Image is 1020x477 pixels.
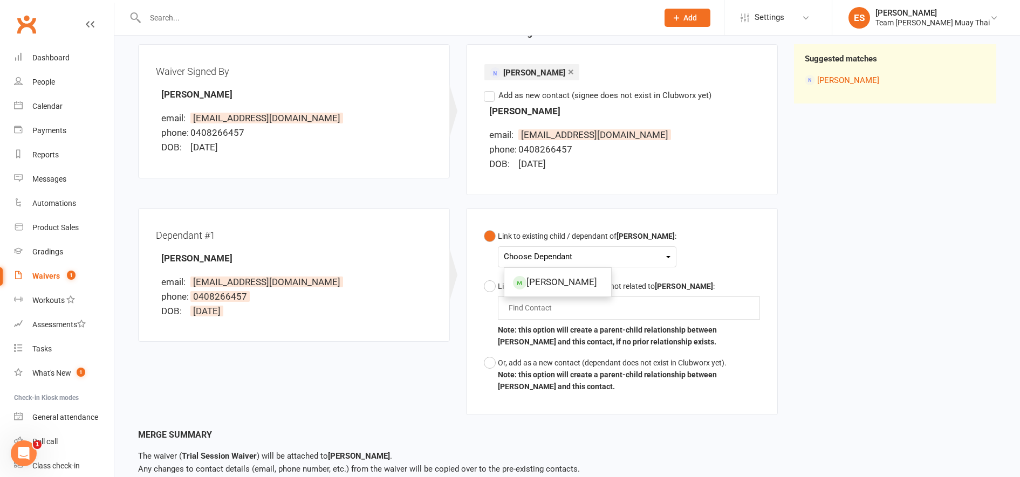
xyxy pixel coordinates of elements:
a: Clubworx [13,11,40,38]
input: Find Contact [508,301,558,314]
div: email: [161,111,188,126]
strong: Trial Session Waiver [182,451,257,461]
input: Search... [142,10,651,25]
span: 1 [33,440,42,449]
a: Messages [14,167,114,191]
a: General attendance kiosk mode [14,405,114,430]
div: DOB: [161,304,188,319]
div: email: [489,128,516,142]
div: Waivers [32,272,60,280]
a: Calendar [14,94,114,119]
a: What's New1 [14,361,114,385]
span: Settings [755,5,784,30]
div: Calendar [32,102,63,110]
p: Any changes to contact details (email, phone number, etc.) from the waiver will be copied over to... [138,450,996,475]
button: Or, add as a new contact (dependant does not exist in Clubworx yet).Note: this option will create... [484,352,760,397]
a: Payments [14,119,114,143]
span: The waiver ( ) will be attached to . [138,451,392,461]
strong: [PERSON_NAME] [489,106,560,116]
div: People [32,78,55,86]
div: Choose Dependant [504,250,670,264]
div: Merge Summary [138,428,996,442]
div: Workouts [32,296,65,305]
div: ES [848,7,870,29]
span: 0408266457 [190,127,244,138]
div: Reports [32,150,59,159]
b: [PERSON_NAME] [617,232,675,240]
div: email: [161,275,188,289]
div: phone: [161,126,188,140]
b: Note: this option will create a parent-child relationship between [PERSON_NAME] and this contact. [498,370,717,391]
span: [DATE] [190,142,218,153]
strong: [PERSON_NAME] [161,253,232,264]
div: Assessments [32,320,86,329]
div: Waiver Signed By [156,62,432,81]
span: [EMAIL_ADDRESS][DOMAIN_NAME] [190,113,343,123]
div: What's New [32,369,71,377]
a: Product Sales [14,216,114,240]
div: Or, add as a new contact (dependant does not exist in Clubworx yet). [498,357,760,369]
div: Link to existing child / dependant of : [498,230,676,242]
div: phone: [161,289,188,304]
div: phone: [489,142,516,157]
a: [PERSON_NAME] [817,75,879,85]
span: 1 [77,368,85,377]
span: 0408266457 [190,291,250,302]
span: 0408266457 [518,144,572,155]
a: Workouts [14,288,114,313]
div: Messages [32,175,66,183]
div: Dashboard [32,53,70,62]
a: Tasks [14,337,114,361]
b: Note: this option will create a parent-child relationship between [PERSON_NAME] and this contact,... [498,326,717,346]
span: [DATE] [190,306,223,316]
button: Link to an existing contact that is not related to[PERSON_NAME]:Note: this option will create a p... [484,276,760,352]
div: DOB: [489,157,516,171]
span: Add [683,13,697,22]
a: People [14,70,114,94]
div: Link to an existing contact that is not related to : [498,280,760,292]
div: Class check-in [32,461,80,470]
div: Gradings [32,247,63,256]
a: Gradings [14,240,114,264]
div: Dependant #1 [156,226,432,245]
a: Automations [14,191,114,216]
button: Link to existing child / dependant of[PERSON_NAME]:Choose Dependant[PERSON_NAME] [484,226,676,276]
span: [EMAIL_ADDRESS][DOMAIN_NAME] [518,129,671,140]
div: General attendance [32,413,98,421]
a: Assessments [14,313,114,337]
div: [PERSON_NAME] [875,8,990,18]
a: Reports [14,143,114,167]
iframe: Intercom live chat [11,440,37,466]
a: [PERSON_NAME] [504,271,611,294]
strong: Suggested matches [805,54,877,64]
div: Roll call [32,437,58,446]
strong: [PERSON_NAME] [161,89,232,100]
a: Waivers 1 [14,264,114,288]
div: Product Sales [32,223,79,232]
button: Add [665,9,710,27]
a: Roll call [14,430,114,454]
strong: [PERSON_NAME] [328,451,390,461]
div: Automations [32,199,76,208]
div: Tasks [32,344,52,353]
span: [PERSON_NAME] [503,68,565,78]
a: × [568,63,574,80]
span: [EMAIL_ADDRESS][DOMAIN_NAME] [190,276,343,287]
div: Payments [32,126,66,135]
a: Dashboard [14,46,114,70]
div: DOB: [161,140,188,155]
span: [DATE] [518,158,546,169]
div: Team [PERSON_NAME] Muay Thai [875,18,990,27]
span: 1 [67,271,76,280]
label: Add as new contact (signee does not exist in Clubworx yet) [484,89,711,102]
b: [PERSON_NAME] [655,282,713,291]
